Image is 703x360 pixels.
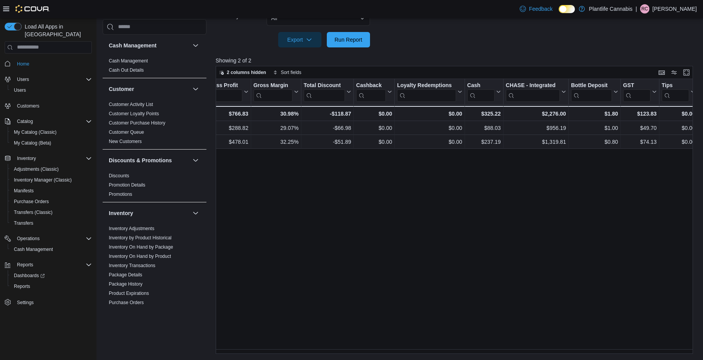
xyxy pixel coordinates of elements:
span: Customers [17,103,39,109]
a: Cash Out Details [109,67,144,73]
button: Operations [14,234,43,243]
span: Customer Queue [109,129,144,135]
span: Adjustments (Classic) [11,165,92,174]
a: My Catalog (Classic) [11,128,60,137]
span: Load All Apps in [GEOGRAPHIC_DATA] [22,23,92,38]
a: Cash Management [109,58,148,64]
button: Inventory [109,209,189,217]
div: $0.00 [397,109,462,118]
div: $1.80 [571,109,618,118]
a: Inventory On Hand by Product [109,254,171,259]
button: Run Report [327,32,370,47]
a: Purchase Orders [11,197,52,206]
button: Display options [669,68,679,77]
a: Users [11,86,29,95]
button: Users [14,75,32,84]
span: Purchase Orders [11,197,92,206]
a: Inventory On Hand by Package [109,244,173,250]
span: Reports [11,282,92,291]
button: Settings [2,296,95,308]
a: Customer Queue [109,130,144,135]
a: Settings [14,298,37,307]
span: Home [14,59,92,69]
button: Sort fields [270,68,304,77]
span: Users [14,75,92,84]
button: Purchase Orders [8,196,95,207]
span: Settings [14,297,92,307]
button: Users [8,85,95,96]
span: Catalog [14,117,92,126]
button: Cash Management [191,41,200,50]
button: Catalog [2,116,95,127]
span: Customer Activity List [109,101,153,108]
span: Purchase Orders [14,199,49,205]
a: Dashboards [8,270,95,281]
a: Customers [14,101,42,111]
span: Promotions [109,191,132,197]
nav: Complex example [5,55,92,328]
button: Keyboard shortcuts [657,68,666,77]
button: Cash Management [109,42,189,49]
a: Adjustments (Classic) [11,165,62,174]
a: Dashboards [11,271,48,280]
button: Inventory [2,153,95,164]
span: Export [283,32,317,47]
button: Customer [191,84,200,94]
span: Package Details [109,272,142,278]
a: Transfers (Classic) [11,208,56,217]
button: Inventory [191,209,200,218]
div: 30.98% [253,109,298,118]
span: Inventory Manager (Classic) [11,175,92,185]
img: Cova [15,5,50,13]
span: Transfers (Classic) [11,208,92,217]
div: $0.00 [356,109,392,118]
div: $2,276.00 [506,109,566,118]
span: Manifests [14,188,34,194]
a: Transfers [11,219,36,228]
span: Reports [17,262,33,268]
div: $0.00 [662,109,695,118]
span: Transfers [11,219,92,228]
div: Customer [103,100,206,149]
div: Discounts & Promotions [103,171,206,202]
p: | [635,4,637,13]
button: Reports [8,281,95,292]
button: Users [2,74,95,85]
span: Dashboards [14,273,45,279]
span: 2 columns hidden [227,69,266,76]
span: Inventory On Hand by Product [109,253,171,259]
span: Transfers (Classic) [14,209,52,215]
span: Run Report [335,36,362,44]
a: Discounts [109,173,129,178]
a: Customer Loyalty Points [109,111,159,116]
span: Customers [14,101,92,111]
div: Robert Cadieux [640,4,649,13]
button: Reports [14,260,36,269]
span: New Customers [109,138,142,145]
button: Cash Management [8,244,95,255]
button: Catalog [14,117,36,126]
span: My Catalog (Beta) [11,138,92,148]
span: Manifests [11,186,92,195]
a: Inventory by Product Historical [109,235,172,241]
a: Promotions [109,192,132,197]
p: Showing 2 of 2 [216,57,698,64]
a: Reports [11,282,33,291]
span: Operations [14,234,92,243]
a: Product Expirations [109,291,149,296]
span: Inventory Manager (Classic) [14,177,72,183]
a: My Catalog (Beta) [11,138,54,148]
h3: Inventory [109,209,133,217]
span: Operations [17,236,40,242]
a: Inventory Adjustments [109,226,154,231]
span: Cash Management [14,246,53,252]
span: Users [14,87,26,93]
span: My Catalog (Classic) [14,129,57,135]
span: Transfers [14,220,33,226]
button: Customer [109,85,189,93]
span: Customer Purchase History [109,120,166,126]
span: Customer Loyalty Points [109,111,159,117]
button: My Catalog (Classic) [8,127,95,138]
